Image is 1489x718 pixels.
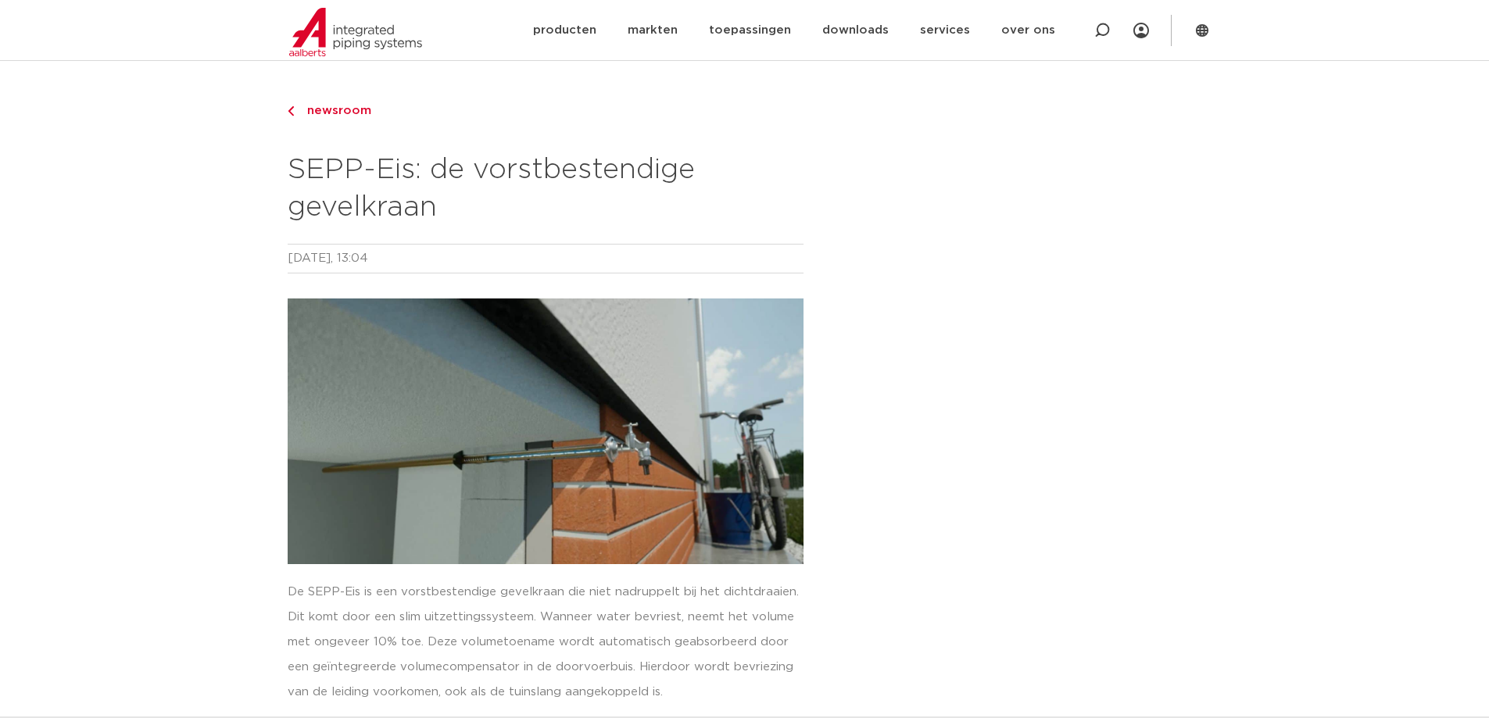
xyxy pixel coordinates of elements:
span: newsroom [298,105,371,116]
img: chevron-right.svg [288,106,294,116]
a: newsroom [288,102,804,120]
img: De SEPP-Eis kraan is een vorstbestendige gevelkraan die niet nadruppelt nadat je hem dichtdraait. [288,298,804,564]
span: , [331,252,333,264]
time: 13:04 [337,252,368,264]
h2: SEPP-Eis: de vorstbestendige gevelkraan [288,152,804,227]
p: De SEPP-Eis is een vorstbestendige gevelkraan die niet nadruppelt bij het dichtdraaien. Dit komt ... [288,580,804,705]
time: [DATE] [288,252,331,264]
